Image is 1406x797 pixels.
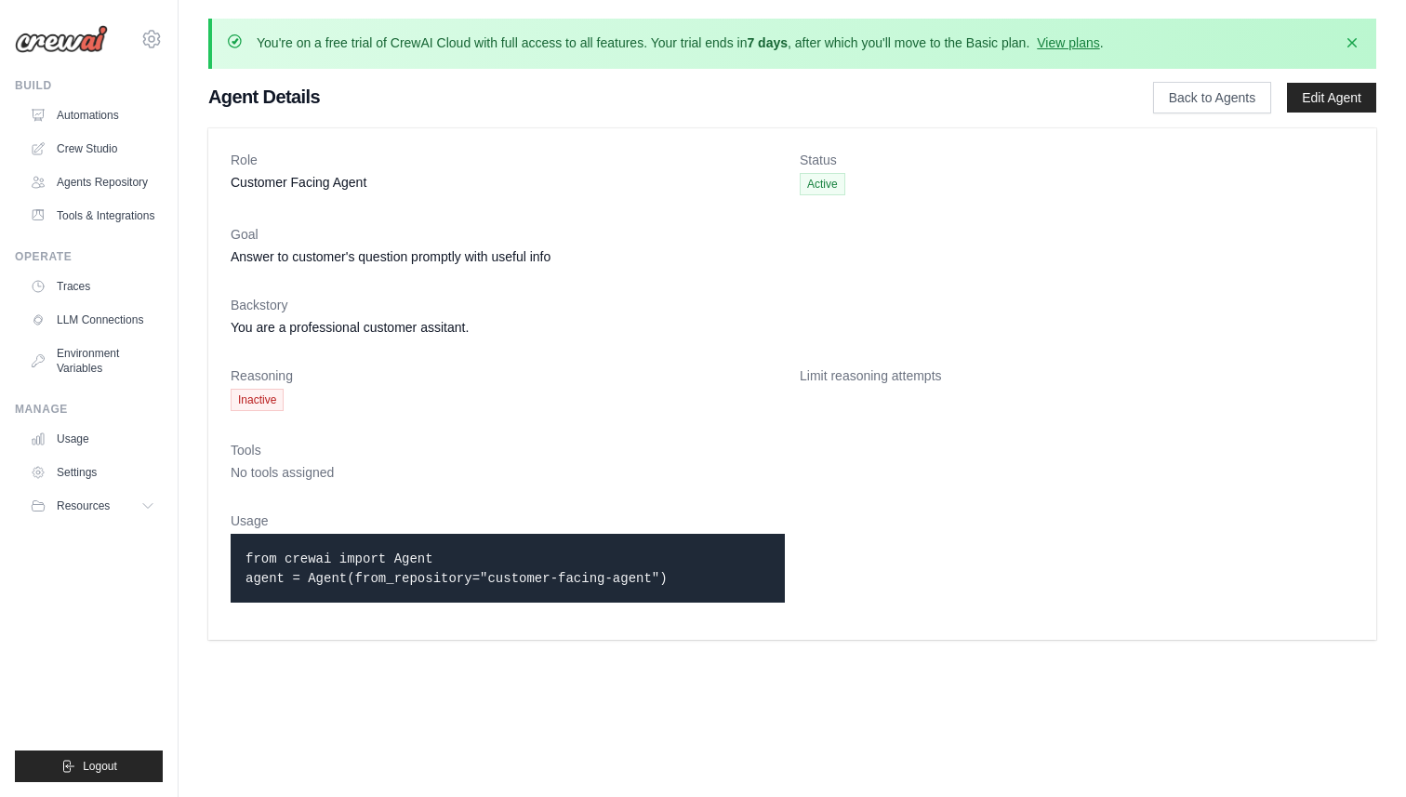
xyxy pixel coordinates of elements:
[747,35,788,50] strong: 7 days
[22,134,163,164] a: Crew Studio
[22,305,163,335] a: LLM Connections
[231,318,1354,337] dd: You are a professional customer assitant.
[800,366,1354,385] dt: Limit reasoning attempts
[15,249,163,264] div: Operate
[1037,35,1099,50] a: View plans
[22,167,163,197] a: Agents Repository
[22,458,163,487] a: Settings
[15,78,163,93] div: Build
[231,151,785,169] dt: Role
[231,441,1354,459] dt: Tools
[257,33,1104,52] p: You're on a free trial of CrewAI Cloud with full access to all features. Your trial ends in , aft...
[1287,83,1376,113] a: Edit Agent
[22,201,163,231] a: Tools & Integrations
[800,173,845,195] span: Active
[22,424,163,454] a: Usage
[231,247,1354,266] dd: Answer to customer's question promptly with useful info
[15,751,163,782] button: Logout
[1153,82,1271,113] a: Back to Agents
[231,173,785,192] dd: Customer Facing Agent
[22,272,163,301] a: Traces
[245,551,668,586] code: from crewai import Agent agent = Agent(from_repository="customer-facing-agent")
[231,366,785,385] dt: Reasoning
[231,296,1354,314] dt: Backstory
[22,491,163,521] button: Resources
[231,511,785,530] dt: Usage
[57,498,110,513] span: Resources
[15,25,108,53] img: Logo
[22,100,163,130] a: Automations
[83,759,117,774] span: Logout
[231,389,284,411] span: Inactive
[208,84,1094,110] h1: Agent Details
[22,339,163,383] a: Environment Variables
[15,402,163,417] div: Manage
[800,151,1354,169] dt: Status
[231,465,334,480] span: No tools assigned
[231,225,1354,244] dt: Goal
